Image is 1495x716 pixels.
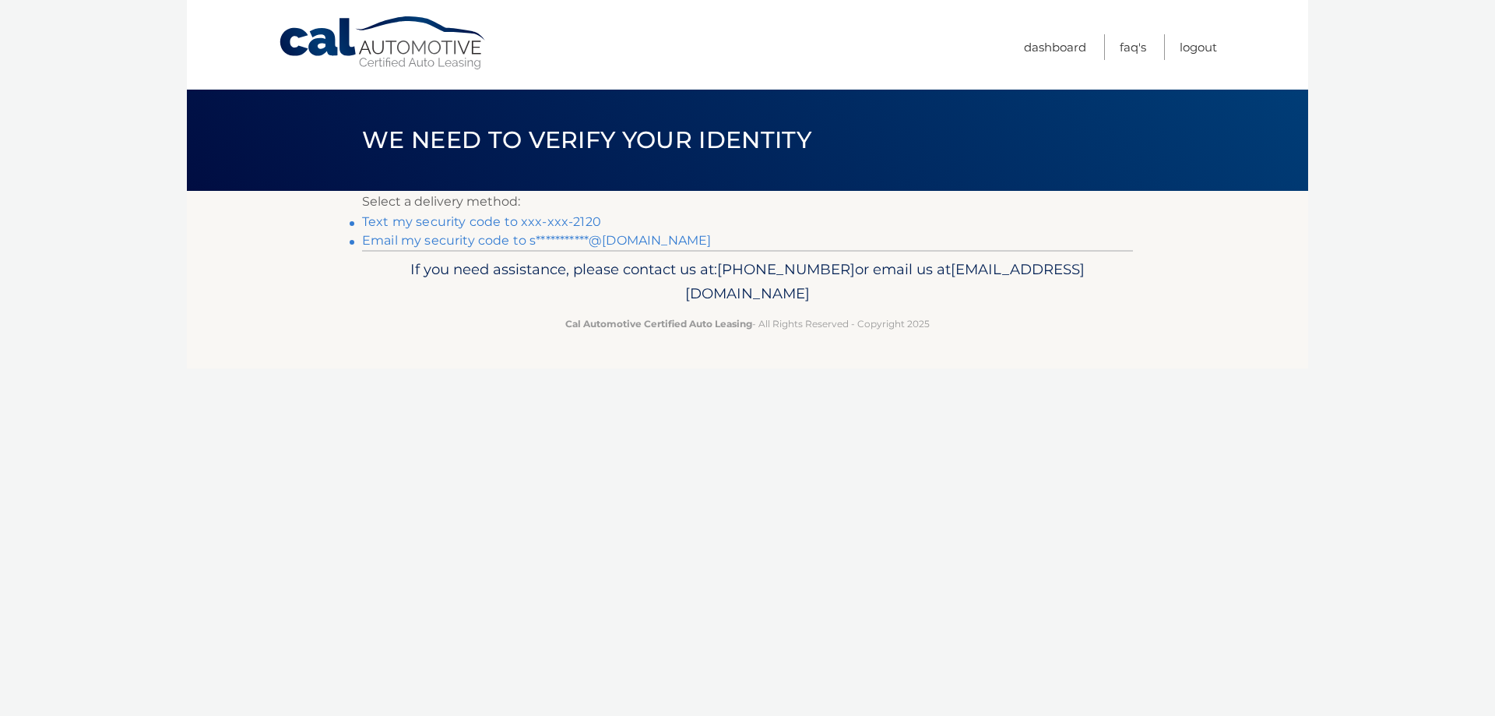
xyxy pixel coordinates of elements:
p: - All Rights Reserved - Copyright 2025 [372,316,1123,332]
p: Select a delivery method: [362,191,1133,213]
strong: Cal Automotive Certified Auto Leasing [565,318,752,330]
a: Text my security code to xxx-xxx-2120 [362,214,601,229]
a: FAQ's [1120,34,1146,60]
span: We need to verify your identity [362,125,811,154]
a: Logout [1180,34,1217,60]
a: Cal Automotive [278,16,488,71]
p: If you need assistance, please contact us at: or email us at [372,257,1123,307]
span: [PHONE_NUMBER] [717,260,855,278]
a: Dashboard [1024,34,1086,60]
